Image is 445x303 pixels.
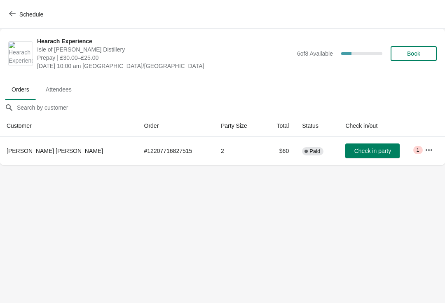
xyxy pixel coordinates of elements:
[309,148,320,155] span: Paid
[295,115,339,137] th: Status
[339,115,418,137] th: Check in/out
[264,137,295,165] td: $60
[264,115,295,137] th: Total
[39,82,78,97] span: Attendees
[5,82,36,97] span: Orders
[354,148,391,154] span: Check in party
[297,50,333,57] span: 6 of 8 Available
[391,46,437,61] button: Book
[345,143,400,158] button: Check in party
[16,100,445,115] input: Search by customer
[9,42,33,66] img: Hearach Experience
[138,115,214,137] th: Order
[37,54,293,62] span: Prepay | £30.00–£25.00
[37,37,293,45] span: Hearach Experience
[214,137,264,165] td: 2
[37,62,293,70] span: [DATE] 10:00 am [GEOGRAPHIC_DATA]/[GEOGRAPHIC_DATA]
[407,50,420,57] span: Book
[138,137,214,165] td: # 12207716827515
[37,45,293,54] span: Isle of [PERSON_NAME] Distillery
[19,11,43,18] span: Schedule
[214,115,264,137] th: Party Size
[417,147,419,153] span: 1
[4,7,50,22] button: Schedule
[7,148,103,154] span: [PERSON_NAME] [PERSON_NAME]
